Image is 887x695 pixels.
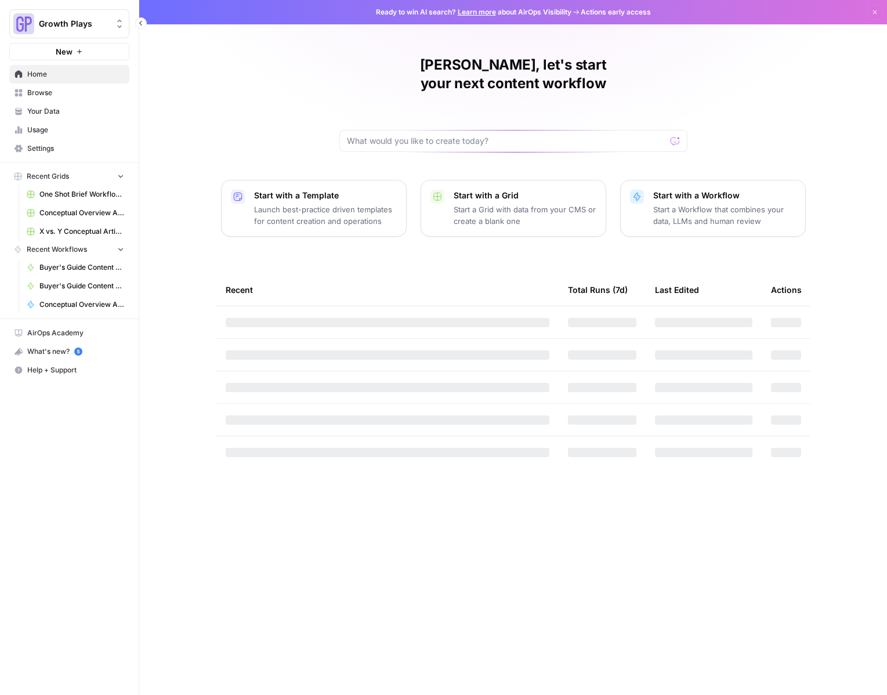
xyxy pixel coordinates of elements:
[9,65,129,84] a: Home
[27,328,124,338] span: AirOps Academy
[9,9,129,38] button: Workspace: Growth Plays
[39,208,124,218] span: Conceptual Overview Article Grid
[27,244,87,255] span: Recent Workflows
[339,56,687,93] h1: [PERSON_NAME], let's start your next content workflow
[458,8,496,16] a: Learn more
[9,241,129,258] button: Recent Workflows
[13,13,34,34] img: Growth Plays Logo
[21,258,129,277] a: Buyer's Guide Content Workflow - Gemini/[PERSON_NAME] Version
[653,204,796,227] p: Start a Workflow that combines your data, LLMs and human review
[221,180,407,237] button: Start with a TemplateLaunch best-practice driven templates for content creation and operations
[9,342,129,361] button: What's new? 5
[9,102,129,121] a: Your Data
[9,84,129,102] a: Browse
[655,274,699,306] div: Last Edited
[39,226,124,237] span: X vs. Y Conceptual Articles
[21,185,129,204] a: One Shot Brief Workflow Grid
[27,365,124,375] span: Help + Support
[27,143,124,154] span: Settings
[9,361,129,379] button: Help + Support
[9,121,129,139] a: Usage
[376,7,571,17] span: Ready to win AI search? about AirOps Visibility
[21,277,129,295] a: Buyer's Guide Content Workflow - 1-800 variation
[21,222,129,241] a: X vs. Y Conceptual Articles
[39,18,109,30] span: Growth Plays
[421,180,606,237] button: Start with a GridStart a Grid with data from your CMS or create a blank one
[77,349,79,354] text: 5
[771,274,802,306] div: Actions
[9,168,129,185] button: Recent Grids
[254,190,397,201] p: Start with a Template
[27,106,124,117] span: Your Data
[9,324,129,342] a: AirOps Academy
[620,180,806,237] button: Start with a WorkflowStart a Workflow that combines your data, LLMs and human review
[9,139,129,158] a: Settings
[39,189,124,200] span: One Shot Brief Workflow Grid
[347,135,666,147] input: What would you like to create today?
[74,347,82,356] a: 5
[21,295,129,314] a: Conceptual Overview Article Generator
[568,274,628,306] div: Total Runs (7d)
[56,46,73,57] span: New
[27,125,124,135] span: Usage
[27,69,124,79] span: Home
[39,281,124,291] span: Buyer's Guide Content Workflow - 1-800 variation
[27,88,124,98] span: Browse
[10,343,129,360] div: What's new?
[39,299,124,310] span: Conceptual Overview Article Generator
[454,204,596,227] p: Start a Grid with data from your CMS or create a blank one
[27,171,69,182] span: Recent Grids
[454,190,596,201] p: Start with a Grid
[653,190,796,201] p: Start with a Workflow
[581,7,651,17] span: Actions early access
[39,262,124,273] span: Buyer's Guide Content Workflow - Gemini/[PERSON_NAME] Version
[254,204,397,227] p: Launch best-practice driven templates for content creation and operations
[21,204,129,222] a: Conceptual Overview Article Grid
[9,43,129,60] button: New
[226,274,549,306] div: Recent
